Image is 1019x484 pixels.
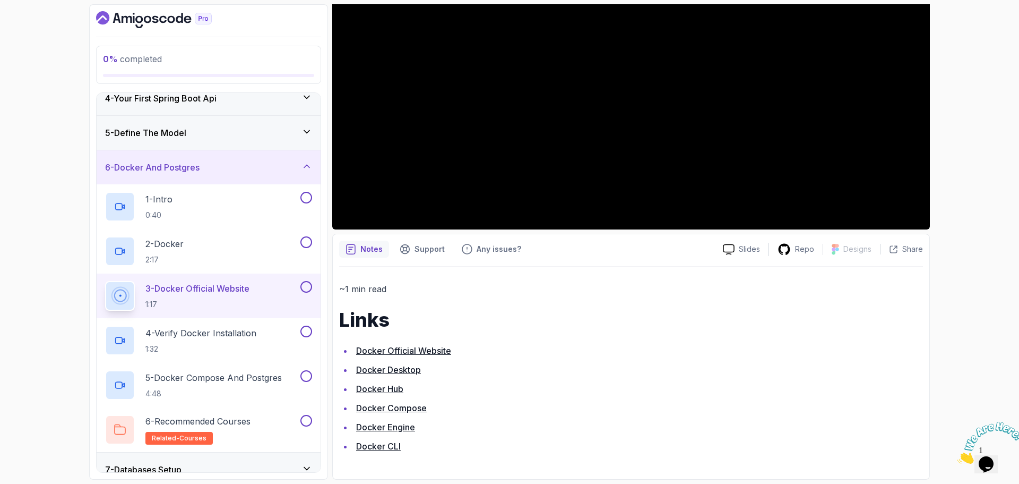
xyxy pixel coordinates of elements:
[97,116,321,150] button: 5-Define The Model
[105,161,200,174] h3: 6 - Docker And Postgres
[769,243,823,256] a: Repo
[103,54,162,64] span: completed
[145,282,249,295] p: 3 - Docker Official Website
[145,254,184,265] p: 2:17
[4,4,70,46] img: Chat attention grabber
[145,193,172,206] p: 1 - Intro
[356,364,421,375] a: Docker Desktop
[4,4,8,13] span: 1
[880,244,923,254] button: Share
[339,309,923,330] h1: Links
[105,192,312,222] button: 1-Intro0:40
[145,299,249,310] p: 1:17
[843,244,871,254] p: Designs
[145,344,256,354] p: 1:32
[105,236,312,266] button: 2-Docker2:17
[145,388,282,399] p: 4:48
[145,371,282,384] p: 5 - Docker Compose And Postgres
[105,326,312,355] button: 4-Verify Docker Installation1:32
[152,434,206,443] span: related-courses
[105,281,312,311] button: 3-Docker Official Website1:17
[739,244,760,254] p: Slides
[145,210,172,220] p: 0:40
[103,54,118,64] span: 0 %
[105,415,312,445] button: 6-Recommended Coursesrelated-courses
[356,345,451,356] a: Docker Official Website
[339,282,923,296] p: ~1 min read
[96,11,236,28] a: Dashboard
[105,126,186,139] h3: 5 - Define The Model
[356,384,403,394] a: Docker Hub
[105,370,312,400] button: 5-Docker Compose And Postgres4:48
[356,403,427,413] a: Docker Compose
[97,81,321,115] button: 4-Your First Spring Boot Api
[145,327,256,339] p: 4 - Verify Docker Installation
[97,150,321,184] button: 6-Docker And Postgres
[145,237,184,250] p: 2 - Docker
[356,422,415,432] a: Docker Engine
[105,92,217,105] h3: 4 - Your First Spring Boot Api
[714,244,768,255] a: Slides
[795,244,814,254] p: Repo
[902,244,923,254] p: Share
[105,463,182,476] h3: 7 - Databases Setup
[145,415,251,428] p: 6 - Recommended Courses
[356,441,401,452] a: Docker CLI
[953,418,1019,468] iframe: To enrich screen reader interactions, please activate Accessibility in Grammarly extension settings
